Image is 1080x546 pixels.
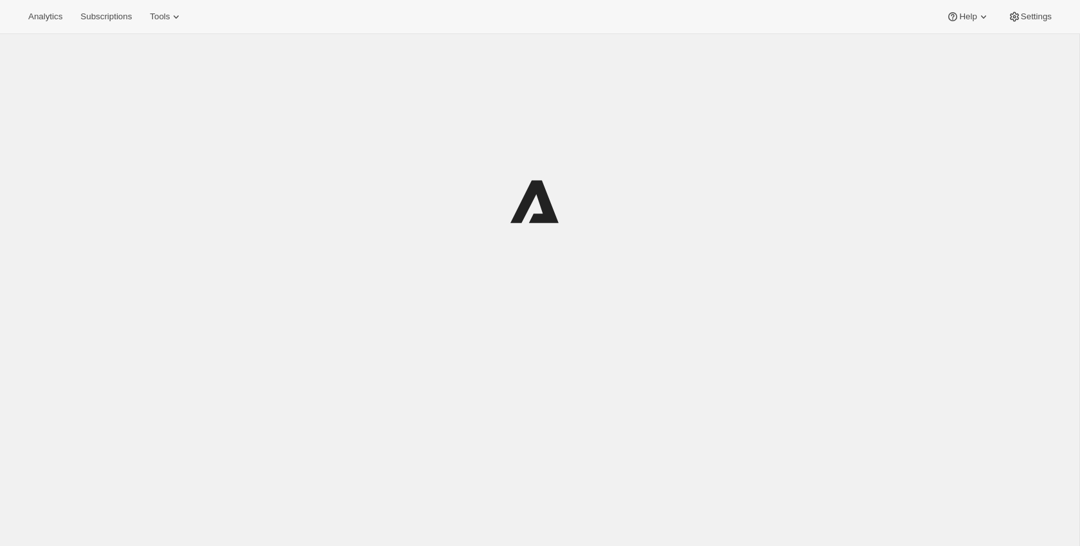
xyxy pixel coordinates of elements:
span: Tools [150,12,170,22]
button: Subscriptions [73,8,139,26]
button: Analytics [21,8,70,26]
span: Subscriptions [80,12,132,22]
span: Analytics [28,12,62,22]
span: Help [959,12,977,22]
span: Settings [1021,12,1052,22]
button: Help [939,8,997,26]
button: Tools [142,8,190,26]
button: Settings [1000,8,1059,26]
